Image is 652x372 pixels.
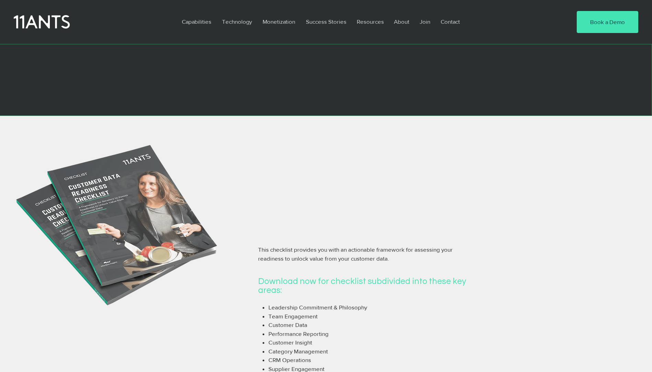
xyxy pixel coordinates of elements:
[257,14,301,30] a: Monetization
[268,303,434,312] p: Leadership Commitment & Philosophy
[590,18,625,26] span: Book a Demo
[268,320,434,329] p: Customer Data
[177,14,217,30] a: Capabilities
[352,14,389,30] a: Resources
[259,14,299,30] p: Monetization
[302,14,350,30] p: Success Stories
[268,329,434,338] p: Performance Reporting
[268,338,434,347] p: Customer Insight
[353,14,387,30] p: Resources
[415,14,435,30] a: Join
[178,14,215,30] p: Capabilities
[258,245,478,272] p: This checklist provides you with an actionable framework for assessing your readiness to unlock v...
[301,14,352,30] a: Success Stories
[416,14,434,30] p: Join
[217,14,257,30] a: Technology
[177,14,556,30] nav: Site
[437,14,463,30] p: Contact
[577,11,638,33] a: Book a Demo
[390,14,413,30] p: About
[268,347,434,356] p: Category Management
[435,14,466,30] a: Contact
[258,277,478,295] h4: Download now for checklist subdivided into these key areas:
[389,14,415,30] a: About
[268,312,434,321] p: Team Engagement
[219,14,255,30] p: Technology
[268,355,434,364] p: CRM Operations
